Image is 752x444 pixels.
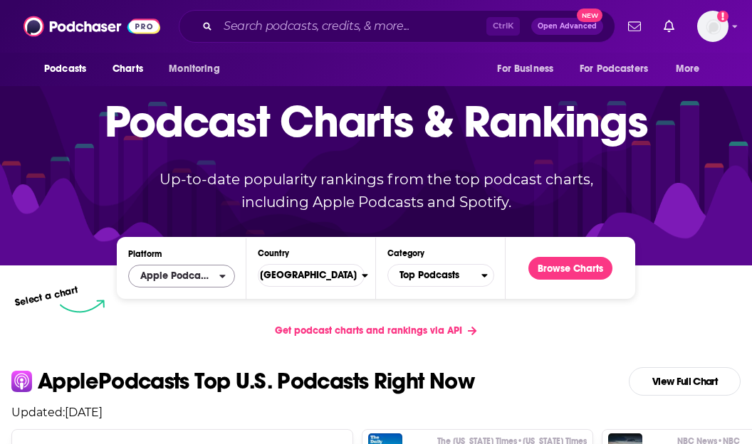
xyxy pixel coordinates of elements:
[387,264,494,287] button: Categories
[658,14,680,38] a: Show notifications dropdown
[531,18,603,35] button: Open AdvancedNew
[666,55,718,83] button: open menu
[128,265,235,287] button: open menu
[131,168,621,213] p: Up-to-date popularity rankings from the top podcast charts, including Apple Podcasts and Spotify.
[249,263,362,287] span: [GEOGRAPHIC_DATA]
[697,11,728,42] button: Show profile menu
[34,55,105,83] button: open menu
[538,23,597,30] span: Open Advanced
[486,17,520,36] span: Ctrl K
[60,300,105,313] img: select arrow
[140,271,211,281] span: Apple Podcasts
[622,14,647,38] a: Show notifications dropdown
[676,59,700,79] span: More
[169,59,219,79] span: Monitoring
[528,257,612,280] button: Browse Charts
[275,324,462,337] span: Get podcast charts and rankings via API
[577,9,602,22] span: New
[128,265,235,287] h2: Platforms
[697,11,728,42] img: User Profile
[218,15,486,38] input: Search podcasts, credits, & more...
[697,11,728,42] span: Logged in as janelau
[717,11,728,22] svg: Add a profile image
[23,13,160,40] img: Podchaser - Follow, Share and Rate Podcasts
[487,55,571,83] button: open menu
[580,59,648,79] span: For Podcasters
[159,55,238,83] button: open menu
[103,55,152,83] a: Charts
[105,75,648,167] p: Podcast Charts & Rankings
[179,10,615,43] div: Search podcasts, credits, & more...
[44,59,86,79] span: Podcasts
[388,263,481,287] span: Top Podcasts
[570,55,669,83] button: open menu
[113,59,143,79] span: Charts
[629,367,741,396] a: View Full Chart
[14,284,79,309] p: Select a chart
[258,264,365,287] button: Countries
[497,59,553,79] span: For Business
[263,313,488,348] a: Get podcast charts and rankings via API
[11,371,32,391] img: apple Icon
[38,370,474,393] p: Apple Podcasts Top U.S. Podcasts Right Now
